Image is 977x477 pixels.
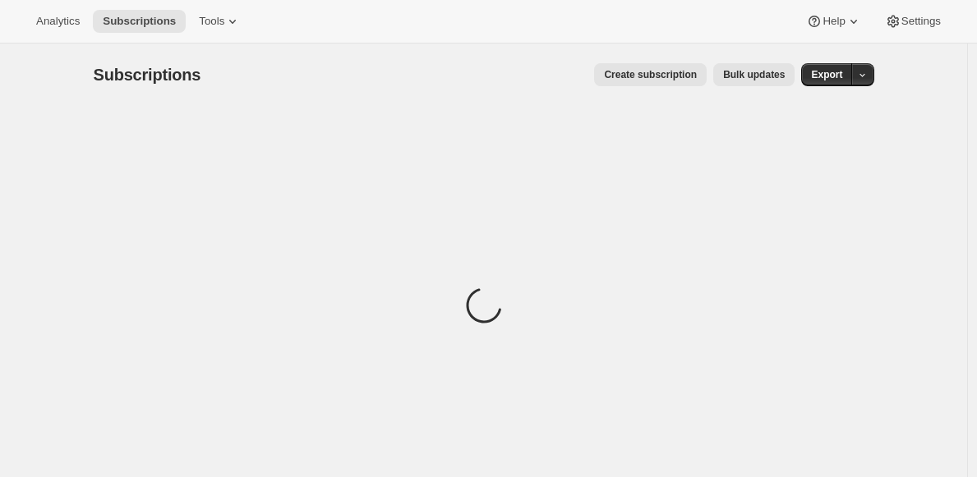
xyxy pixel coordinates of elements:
span: Subscriptions [103,15,176,28]
button: Create subscription [594,63,707,86]
span: Bulk updates [723,68,785,81]
button: Settings [875,10,951,33]
span: Analytics [36,15,80,28]
span: Create subscription [604,68,697,81]
button: Bulk updates [713,63,795,86]
span: Settings [901,15,941,28]
button: Export [801,63,852,86]
button: Analytics [26,10,90,33]
button: Help [796,10,871,33]
button: Subscriptions [93,10,186,33]
span: Tools [199,15,224,28]
span: Subscriptions [94,66,201,84]
span: Help [823,15,845,28]
span: Export [811,68,842,81]
button: Tools [189,10,251,33]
